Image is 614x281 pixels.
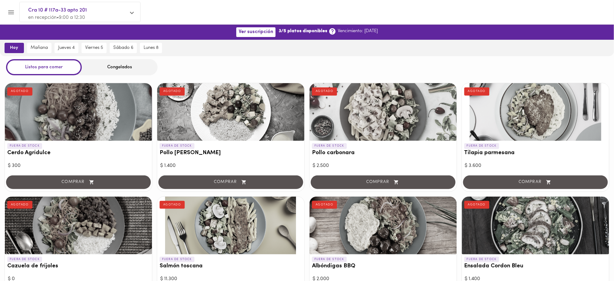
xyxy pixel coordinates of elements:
[7,263,150,269] h3: Cazuela de frijoles
[28,15,85,20] span: en recepción • 9:00 a 12:30
[160,143,194,149] p: FUERA DE STOCK
[31,45,48,51] span: mañana
[160,263,302,269] h3: Salmón toscana
[55,43,78,53] button: jueves 4
[144,45,158,51] span: lunes 8
[5,83,152,141] div: Cerdo Agridulce
[338,28,378,34] p: Vencimiento: [DATE]
[464,143,499,149] p: FUERA DE STOCK
[312,143,347,149] p: FUERA DE STOCK
[236,27,276,37] button: Ver suscripción
[239,29,273,35] span: Ver suscripción
[7,143,42,149] p: FUERA DE STOCK
[27,43,51,53] button: mañana
[82,59,158,75] div: Congelados
[7,87,32,95] div: AGOTADO
[312,263,454,269] h3: Albóndigas BBQ
[312,257,347,262] p: FUERA DE STOCK
[4,5,18,20] button: Menu
[312,87,337,95] div: AGOTADO
[5,197,152,254] div: Cazuela de frijoles
[113,45,133,51] span: sábado 6
[579,246,608,275] iframe: Messagebird Livechat Widget
[464,201,490,209] div: AGOTADO
[6,59,82,75] div: Listos para comer
[85,45,103,51] span: viernes 5
[110,43,137,53] button: sábado 6
[7,257,42,262] p: FUERA DE STOCK
[464,87,490,95] div: AGOTADO
[160,201,185,209] div: AGOTADO
[58,45,75,51] span: jueves 4
[157,83,304,141] div: Pollo Tikka Massala
[279,28,327,34] b: 3/5 platos disponibles
[28,6,126,14] span: Cra 10 # 117a-33 apto 201
[310,197,457,254] div: Albóndigas BBQ
[9,45,20,51] span: hoy
[465,162,606,169] div: $ 3.600
[312,201,337,209] div: AGOTADO
[462,83,609,141] div: Tilapia parmesana
[157,197,304,254] div: Salmón toscana
[7,150,150,156] h3: Cerdo Agridulce
[312,150,454,156] h3: Pollo carbonara
[310,83,457,141] div: Pollo carbonara
[160,150,302,156] h3: Pollo [PERSON_NAME]
[160,257,194,262] p: FUERA DE STOCK
[5,43,24,53] button: hoy
[464,263,607,269] h3: Ensalada Cordon Bleu
[464,150,607,156] h3: Tilapia parmesana
[313,162,454,169] div: $ 2.500
[7,201,32,209] div: AGOTADO
[8,162,149,169] div: $ 300
[140,43,162,53] button: lunes 8
[464,257,499,262] p: FUERA DE STOCK
[160,87,185,95] div: AGOTADO
[160,162,301,169] div: $ 1.400
[462,197,609,254] div: Ensalada Cordon Bleu
[81,43,107,53] button: viernes 5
